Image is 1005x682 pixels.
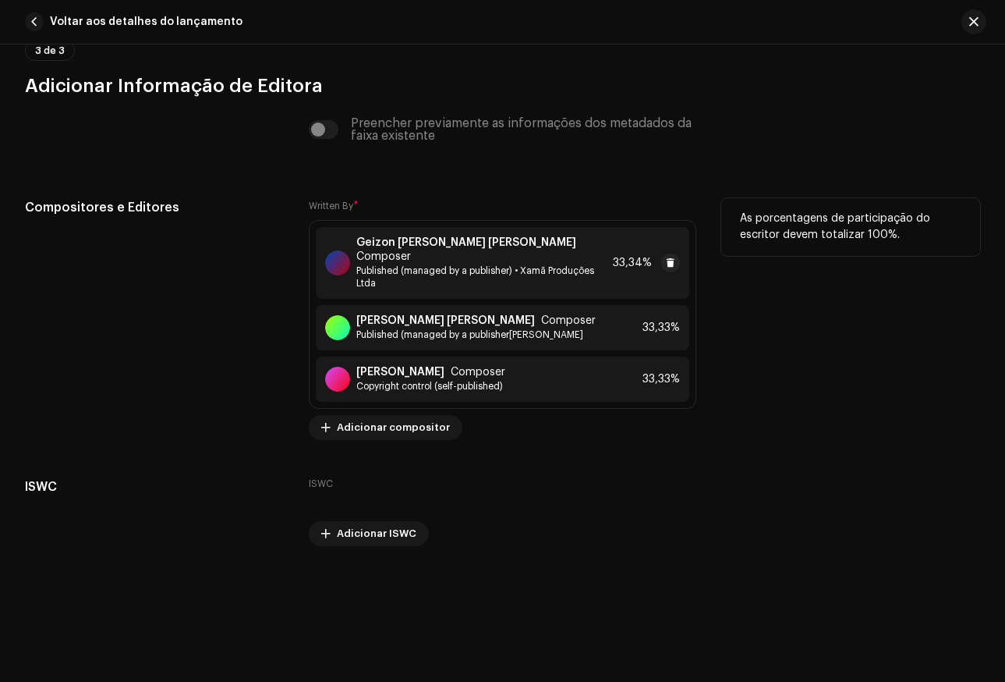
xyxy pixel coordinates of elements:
span: 33,34% [613,257,652,269]
label: ISWC [309,478,333,490]
strong: Geizon [PERSON_NAME] [PERSON_NAME] [356,236,576,249]
small: Written By [309,201,353,211]
span: Composer [356,250,411,263]
span: Published (managed by a publisher) • Xamã Produções Ltda [356,265,607,289]
span: Published (managed by a publisher[PERSON_NAME] [356,329,596,341]
h5: ISWC [25,478,284,496]
span: 33,33% [642,373,680,385]
span: Adicionar compositor [337,412,450,443]
button: Adicionar compositor [309,415,462,440]
p: As porcentagens de participação do escritor devem totalizar 100%. [740,211,961,243]
span: Composer [541,314,596,327]
strong: [PERSON_NAME] [356,366,444,378]
h5: Compositores e Editores [25,198,284,217]
span: Copyright control (self-published) [356,380,505,393]
span: Composer [451,366,505,378]
span: Adicionar ISWC [337,518,416,549]
strong: [PERSON_NAME] [PERSON_NAME] [356,314,535,327]
span: 33,33% [642,321,680,334]
h3: Adicionar Informação de Editora [25,73,980,98]
button: Adicionar ISWC [309,521,429,546]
